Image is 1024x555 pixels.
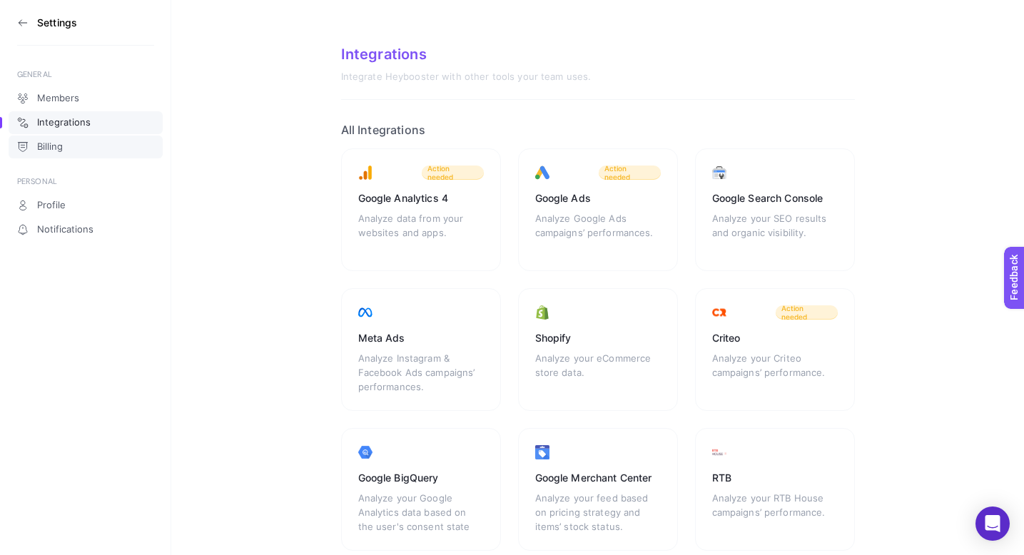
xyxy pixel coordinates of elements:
div: GENERAL [17,68,154,80]
span: Action needed [427,164,478,181]
div: Analyze your Criteo campaigns’ performance. [712,351,838,394]
span: Action needed [781,304,832,321]
span: Profile [37,200,66,211]
div: Google BigQuery [358,471,484,485]
a: Billing [9,136,163,158]
div: Analyze your feed based on pricing strategy and items’ stock status. [535,491,661,534]
a: Integrations [9,111,163,134]
a: Profile [9,194,163,217]
h3: Settings [37,17,77,29]
div: Analyze your Google Analytics data based on the user's consent state [358,491,484,534]
span: Notifications [37,224,93,235]
div: Analyze your SEO results and organic visibility. [712,211,838,254]
div: RTB [712,471,838,485]
span: Integrations [37,117,91,128]
span: Members [37,93,79,104]
span: Action needed [604,164,655,181]
div: Google Analytics 4 [358,191,484,205]
div: Analyze Google Ads campaigns’ performances. [535,211,661,254]
h2: All Integrations [341,123,855,137]
div: Google Ads [535,191,661,205]
a: Notifications [9,218,163,241]
div: Analyze Instagram & Facebook Ads campaigns’ performances. [358,351,484,394]
div: Google Merchant Center [535,471,661,485]
div: Google Search Console [712,191,838,205]
div: Analyze data from your websites and apps. [358,211,484,254]
div: Meta Ads [358,331,484,345]
a: Members [9,87,163,110]
div: Analyze your eCommerce store data. [535,351,661,394]
div: Analyze your RTB House campaigns’ performance. [712,491,838,534]
div: Open Intercom Messenger [975,506,1010,541]
span: Billing [37,141,63,153]
div: PERSONAL [17,175,154,187]
div: Criteo [712,331,838,345]
div: Integrations [341,46,855,63]
div: Shopify [535,331,661,345]
div: Integrate Heybooster with other tools your team uses. [341,71,855,83]
span: Feedback [9,4,54,16]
